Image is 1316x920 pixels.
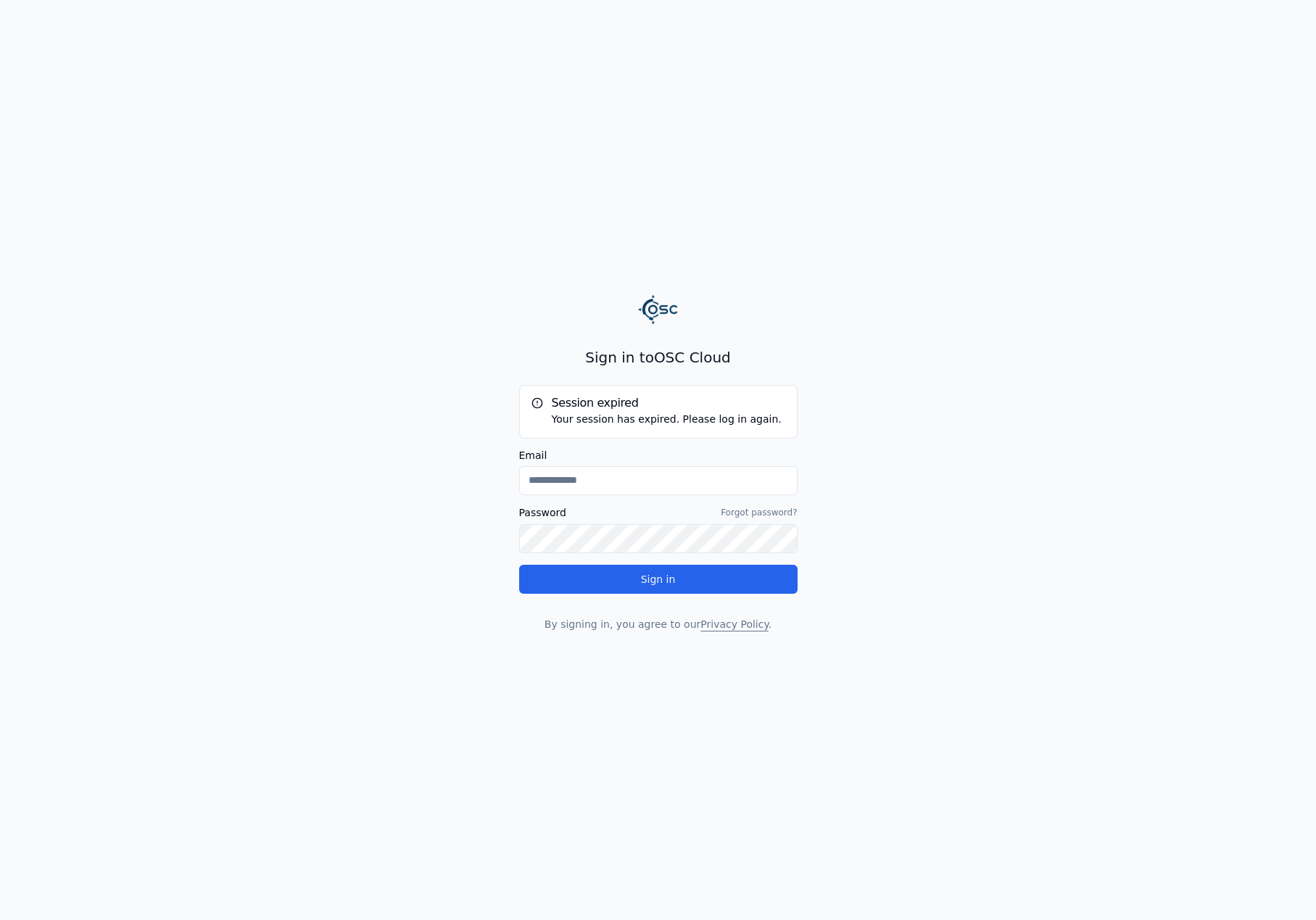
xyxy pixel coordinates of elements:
[700,618,768,630] a: Privacy Policy
[638,289,679,330] img: Logo
[519,617,798,631] p: By signing in, you agree to our .
[519,347,798,368] h2: Sign in to OSC Cloud
[519,507,566,518] label: Password
[721,507,797,518] a: Forgot password?
[531,397,785,409] h5: Session expired
[519,450,798,460] label: Email
[531,412,785,426] div: Your session has expired. Please log in again.
[519,565,798,594] button: Sign in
